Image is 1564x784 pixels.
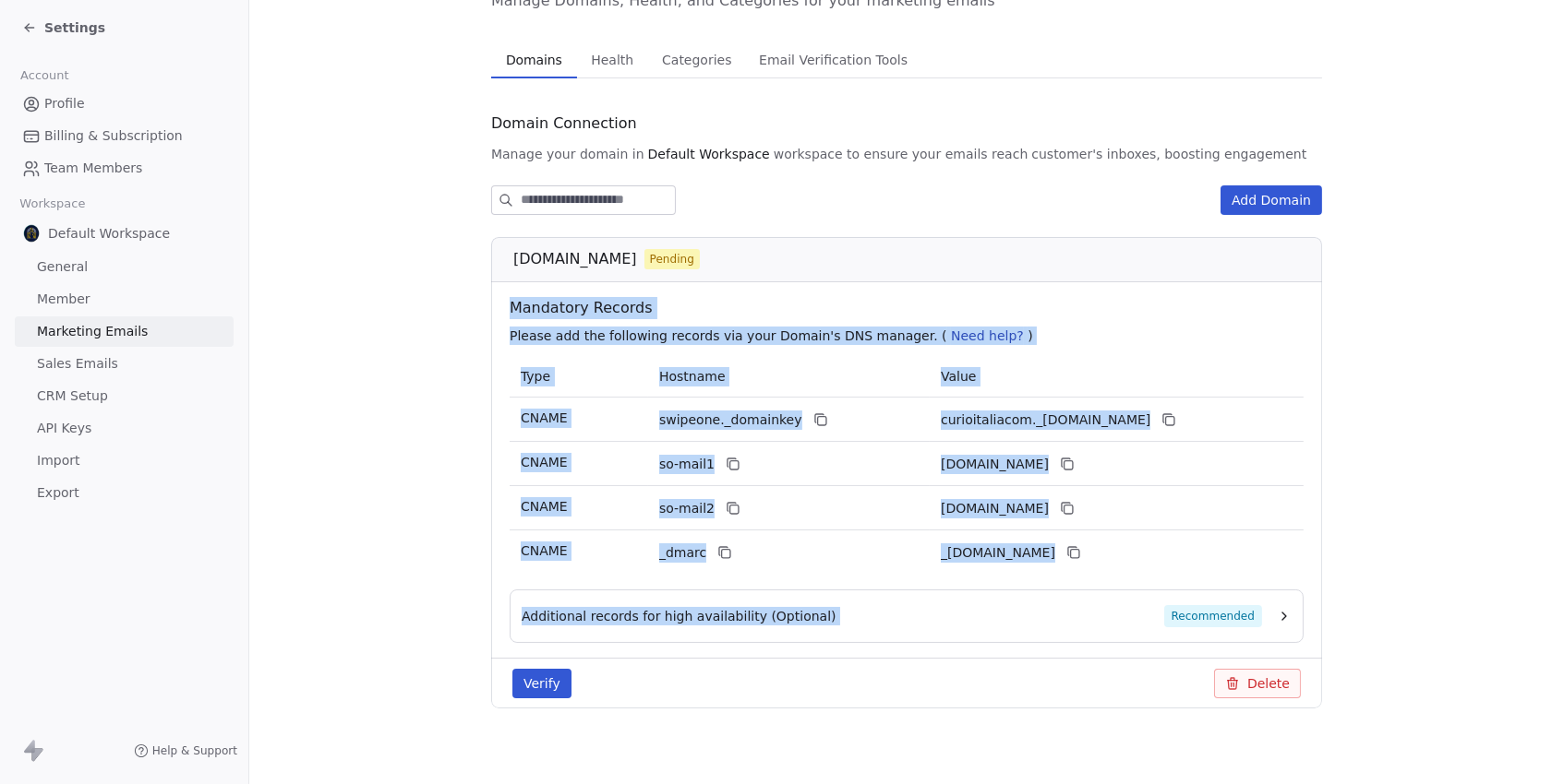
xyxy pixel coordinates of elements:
[22,18,105,37] a: Settings
[1221,185,1322,215] button: Add Domain
[659,369,726,384] span: Hostname
[44,126,183,146] span: Billing & Subscription
[521,367,637,386] p: Type
[522,605,1292,627] button: Additional records for high availability (Optional)Recommended
[521,455,568,469] span: CNAME
[941,543,1055,563] span: _dmarc.swipeone.email
[941,410,1150,430] span: curioitaliacom._domainkey.swipeone.email
[650,251,694,267] span: Pending
[659,455,715,474] span: so-mail1
[513,248,637,270] span: [DOMAIN_NAME]
[510,327,1311,345] p: Please add the following records via your Domain's DNS manager. ( )
[37,354,118,374] span: Sales Emails
[134,743,237,758] a: Help & Support
[491,113,637,135] span: Domain Connection
[951,328,1024,343] span: Need help?
[37,483,79,503] span: Export
[37,451,79,470] span: Import
[15,349,234,379] a: Sales Emails
[48,224,170,243] span: Default Workspace
[521,543,568,558] span: CNAME
[22,224,41,243] img: JanusButton.png
[15,252,234,282] a: General
[648,145,770,163] span: Default Workspace
[15,478,234,508] a: Export
[15,445,234,476] a: Import
[37,419,91,438] span: API Keys
[15,413,234,444] a: API Keys
[659,543,706,563] span: _dmarc
[15,121,234,151] a: Billing & Subscription
[15,381,234,411] a: CRM Setup
[491,145,644,163] span: Manage your domain in
[1214,669,1301,698] button: Delete
[44,159,142,178] span: Team Members
[521,499,568,514] span: CNAME
[37,386,108,406] span: CRM Setup
[1164,605,1262,627] span: Recommended
[15,284,234,315] a: Member
[510,297,1311,319] span: Mandatory Records
[941,455,1049,474] span: curioitaliacom1.swipeone.email
[659,499,715,518] span: so-mail2
[152,743,237,758] span: Help & Support
[655,47,739,73] span: Categories
[37,257,88,277] span: General
[37,322,148,341] span: Marketing Emails
[1031,145,1306,163] span: customer's inboxes, boosting engagement
[521,410,568,425] span: CNAME
[44,94,85,113] span: Profile
[752,47,915,73] span: Email Verification Tools
[12,62,77,89] span: Account
[12,190,93,218] span: Workspace
[37,290,90,309] span: Member
[941,499,1049,518] span: curioitaliacom2.swipeone.email
[44,18,105,37] span: Settings
[512,669,571,698] button: Verify
[15,316,234,347] a: Marketing Emails
[499,47,570,73] span: Domains
[15,89,234,119] a: Profile
[522,607,836,625] span: Additional records for high availability (Optional)
[774,145,1029,163] span: workspace to ensure your emails reach
[583,47,641,73] span: Health
[15,153,234,184] a: Team Members
[941,369,976,384] span: Value
[659,410,802,430] span: swipeone._domainkey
